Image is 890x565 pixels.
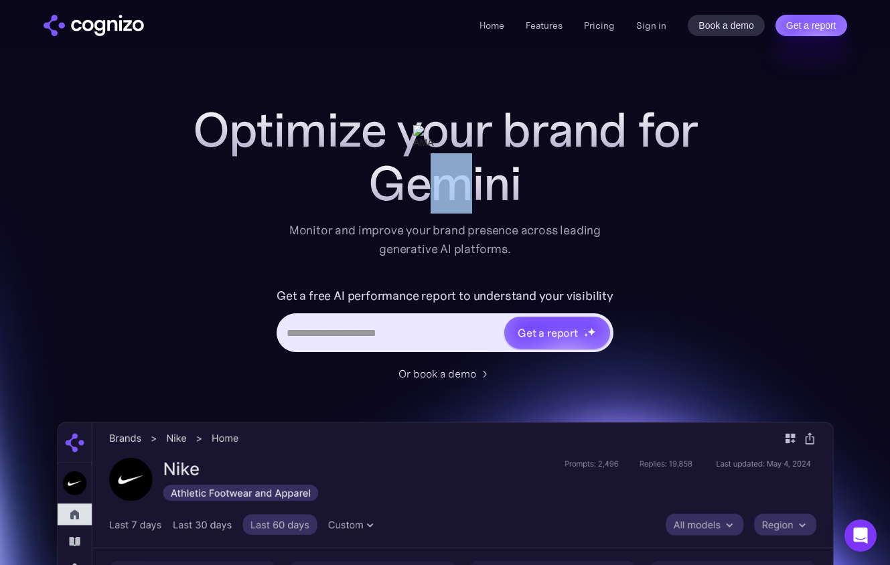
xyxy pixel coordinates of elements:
[636,17,666,33] a: Sign in
[584,19,615,31] a: Pricing
[281,221,610,258] div: Monitor and improve your brand presence across leading generative AI platforms.
[398,366,492,382] a: Or book a demo
[177,157,713,210] div: Gemini
[503,315,611,350] a: Get a reportstarstarstar
[584,328,586,330] img: star
[479,19,504,31] a: Home
[688,15,765,36] a: Book a demo
[44,15,144,36] a: home
[584,333,589,337] img: star
[587,327,596,336] img: star
[844,519,877,552] div: Open Intercom Messenger
[44,15,144,36] img: cognizo logo
[518,325,578,341] div: Get a report
[277,285,613,307] label: Get a free AI performance report to understand your visibility
[398,366,476,382] div: Or book a demo
[775,15,847,36] a: Get a report
[526,19,563,31] a: Features
[177,103,713,157] h1: Optimize your brand for
[277,285,613,359] form: Hero URL Input Form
